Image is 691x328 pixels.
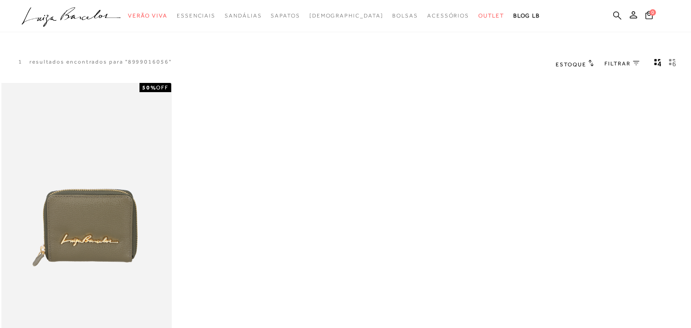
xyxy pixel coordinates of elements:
a: categoryNavScreenReaderText [427,7,469,24]
button: gridText6Desc [666,58,679,70]
span: Estoque [556,61,586,68]
span: Bolsas [392,12,418,19]
span: Sapatos [271,12,300,19]
span: FILTRAR [605,60,631,68]
p: 1 [18,58,23,66]
span: Acessórios [427,12,469,19]
strong: 50% [142,84,157,91]
span: BLOG LB [513,12,540,19]
a: BLOG LB [513,7,540,24]
span: Sandálias [225,12,261,19]
a: categoryNavScreenReaderText [177,7,215,24]
span: Essenciais [177,12,215,19]
span: Verão Viva [128,12,168,19]
: resultados encontrados para "8999016056" [29,58,172,66]
span: Outlet [478,12,504,19]
span: 0 [650,9,656,16]
span: [DEMOGRAPHIC_DATA] [309,12,383,19]
a: categoryNavScreenReaderText [478,7,504,24]
a: categoryNavScreenReaderText [225,7,261,24]
button: 0 [643,10,656,23]
button: Mostrar 4 produtos por linha [651,58,664,70]
a: categoryNavScreenReaderText [392,7,418,24]
a: categoryNavScreenReaderText [128,7,168,24]
span: OFF [156,84,168,91]
a: categoryNavScreenReaderText [271,7,300,24]
a: noSubCategoriesText [309,7,383,24]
